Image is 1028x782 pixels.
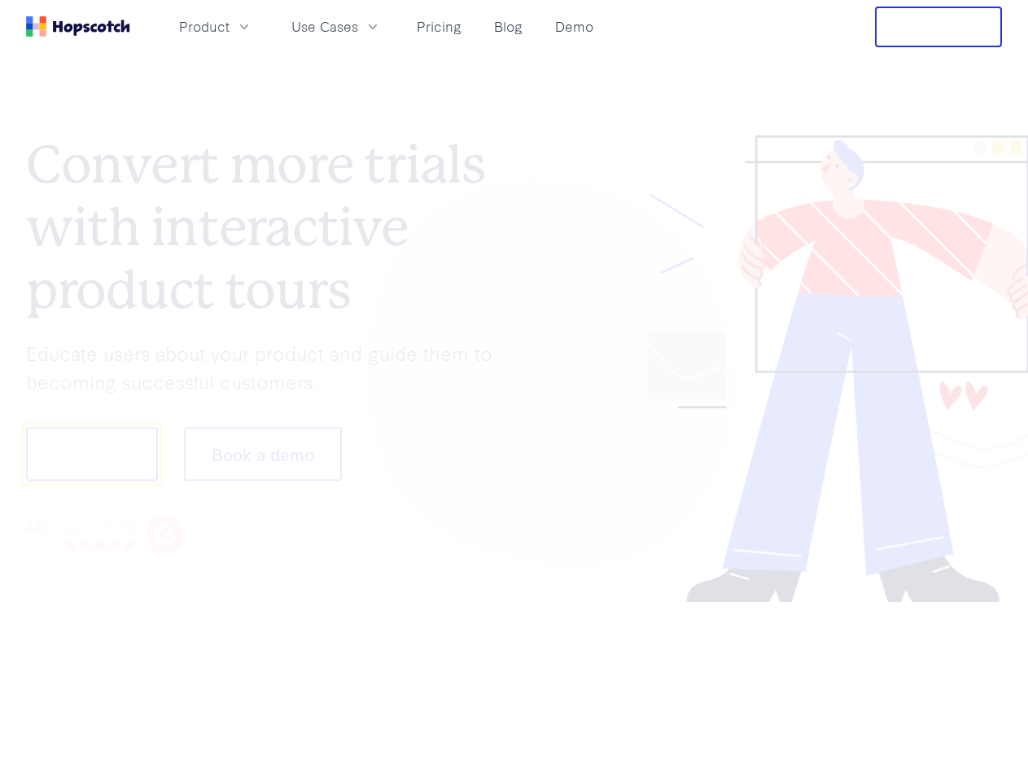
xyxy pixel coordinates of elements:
button: Use Cases [282,13,391,40]
a: Pricing [410,13,468,40]
button: Book a demo [184,428,342,481]
button: Product [169,13,262,40]
button: Show me! [26,428,158,481]
h1: Convert more trials with interactive product tours [26,134,514,321]
a: Blog [488,13,529,40]
strong: 4.8 [26,516,44,534]
div: / 5 stars on G2 [26,516,136,536]
span: Product [179,16,230,37]
a: Home [26,16,130,37]
span: Use Cases [291,16,358,37]
a: Demo [549,13,600,40]
button: Free Trial [875,7,1002,47]
p: Educate users about your product and guide them to becoming successful customers. [26,338,514,394]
